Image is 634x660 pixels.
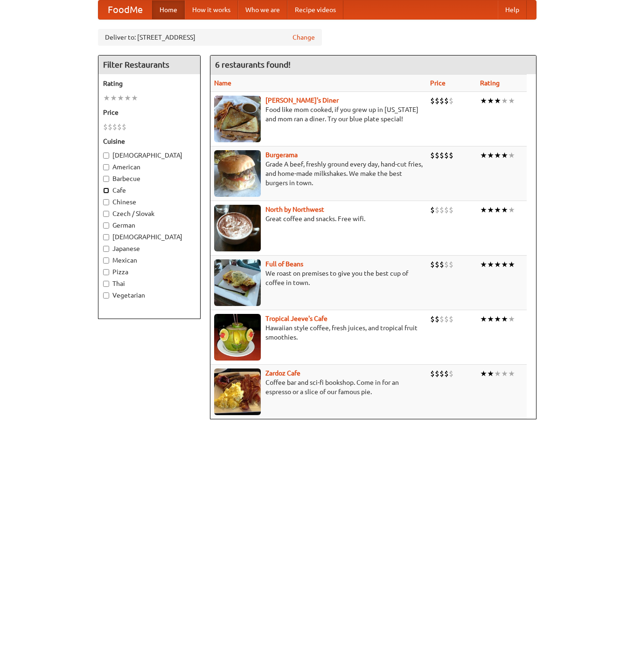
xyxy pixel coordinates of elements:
[449,259,453,270] li: $
[435,259,439,270] li: $
[103,164,109,170] input: American
[103,281,109,287] input: Thai
[214,205,261,251] img: north.jpg
[508,96,515,106] li: ★
[214,160,423,188] p: Grade A beef, freshly ground every day, hand-cut fries, and home-made milkshakes. We make the bes...
[435,314,439,324] li: $
[103,209,195,218] label: Czech / Slovak
[214,269,423,287] p: We roast on premises to give you the best cup of coffee in town.
[152,0,185,19] a: Home
[214,150,261,197] img: burgerama.jpg
[214,96,261,142] img: sallys.jpg
[449,205,453,215] li: $
[117,93,124,103] li: ★
[103,256,195,265] label: Mexican
[103,176,109,182] input: Barbecue
[214,314,261,361] img: jeeves.jpg
[103,188,109,194] input: Cafe
[214,79,231,87] a: Name
[103,291,195,300] label: Vegetarian
[103,197,195,207] label: Chinese
[238,0,287,19] a: Who we are
[103,186,195,195] label: Cafe
[439,150,444,160] li: $
[430,79,446,87] a: Price
[108,122,112,132] li: $
[480,205,487,215] li: ★
[508,205,515,215] li: ★
[444,259,449,270] li: $
[103,232,195,242] label: [DEMOGRAPHIC_DATA]
[430,96,435,106] li: $
[430,205,435,215] li: $
[98,56,200,74] h4: Filter Restaurants
[265,315,327,322] a: Tropical Jeeve's Cafe
[480,150,487,160] li: ★
[480,79,500,87] a: Rating
[103,221,195,230] label: German
[439,96,444,106] li: $
[435,368,439,379] li: $
[480,259,487,270] li: ★
[494,368,501,379] li: ★
[103,93,110,103] li: ★
[449,314,453,324] li: $
[508,368,515,379] li: ★
[498,0,527,19] a: Help
[449,150,453,160] li: $
[501,150,508,160] li: ★
[480,314,487,324] li: ★
[265,97,339,104] a: [PERSON_NAME]'s Diner
[265,151,298,159] a: Burgerama
[444,96,449,106] li: $
[508,150,515,160] li: ★
[487,96,494,106] li: ★
[501,259,508,270] li: ★
[103,151,195,160] label: [DEMOGRAPHIC_DATA]
[103,211,109,217] input: Czech / Slovak
[103,292,109,299] input: Vegetarian
[494,314,501,324] li: ★
[430,150,435,160] li: $
[494,96,501,106] li: ★
[480,96,487,106] li: ★
[430,259,435,270] li: $
[439,368,444,379] li: $
[98,29,322,46] div: Deliver to: [STREET_ADDRESS]
[487,259,494,270] li: ★
[131,93,138,103] li: ★
[265,260,303,268] a: Full of Beans
[103,199,109,205] input: Chinese
[103,244,195,253] label: Japanese
[103,79,195,88] h5: Rating
[444,205,449,215] li: $
[487,368,494,379] li: ★
[103,122,108,132] li: $
[487,150,494,160] li: ★
[435,150,439,160] li: $
[265,369,300,377] a: Zardoz Cafe
[110,93,117,103] li: ★
[103,246,109,252] input: Japanese
[501,205,508,215] li: ★
[508,259,515,270] li: ★
[430,314,435,324] li: $
[214,323,423,342] p: Hawaiian style coffee, fresh juices, and tropical fruit smoothies.
[435,96,439,106] li: $
[103,137,195,146] h5: Cuisine
[103,153,109,159] input: [DEMOGRAPHIC_DATA]
[103,222,109,229] input: German
[214,378,423,396] p: Coffee bar and sci-fi bookshop. Come in for an espresso or a slice of our famous pie.
[444,150,449,160] li: $
[439,205,444,215] li: $
[214,259,261,306] img: beans.jpg
[494,259,501,270] li: ★
[508,314,515,324] li: ★
[439,314,444,324] li: $
[103,174,195,183] label: Barbecue
[124,93,131,103] li: ★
